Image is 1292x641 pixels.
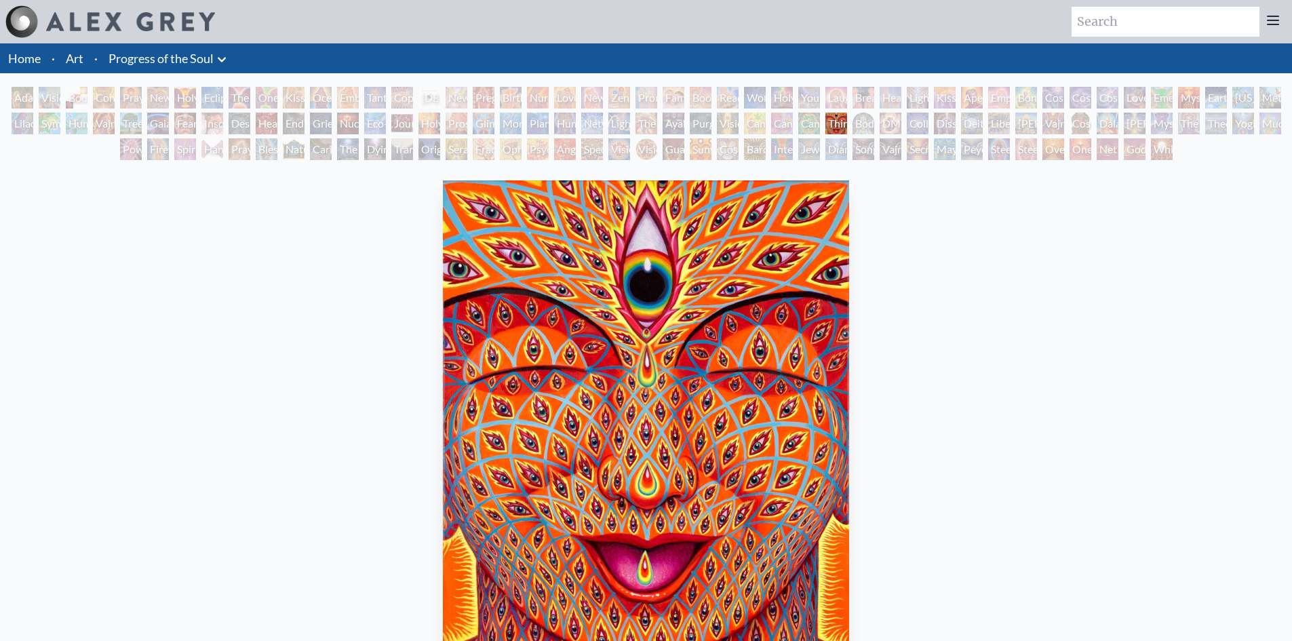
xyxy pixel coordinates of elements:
div: Zena Lotus [608,87,630,109]
div: One [1070,138,1091,160]
div: Newborn [446,87,467,109]
div: Insomnia [201,113,223,134]
div: Collective Vision [907,113,928,134]
div: Planetary Prayers [527,113,549,134]
div: Adam & Eve [12,87,33,109]
div: Birth [500,87,522,109]
div: Despair [229,113,250,134]
div: Cannabis Mudra [744,113,766,134]
div: Interbeing [771,138,793,160]
div: Psychomicrograph of a Fractal Paisley Cherub Feather Tip [527,138,549,160]
div: Eco-Atlas [364,113,386,134]
div: Journey of the Wounded Healer [391,113,413,134]
div: Lightweaver [907,87,928,109]
div: Networks [581,113,603,134]
div: Liberation Through Seeing [988,113,1010,134]
div: Tree & Person [120,113,142,134]
div: Dalai Lama [1097,113,1118,134]
input: Search [1072,7,1259,37]
div: Boo-boo [690,87,711,109]
div: Ophanic Eyelash [500,138,522,160]
div: Fear [174,113,196,134]
div: Holy Fire [418,113,440,134]
div: Vajra Horse [93,113,115,134]
div: Body, Mind, Spirit [66,87,87,109]
div: Love is a Cosmic Force [1124,87,1146,109]
div: Monochord [500,113,522,134]
div: Sunyata [690,138,711,160]
a: Home [8,51,41,66]
div: Empowerment [988,87,1010,109]
div: Holy Grail [174,87,196,109]
div: Praying [120,87,142,109]
div: Gaia [147,113,169,134]
a: Progress of the Soul [109,49,214,68]
div: Nature of Mind [283,138,305,160]
div: New Man New Woman [147,87,169,109]
div: Cosmic [DEMOGRAPHIC_DATA] [1070,113,1091,134]
div: Hands that See [201,138,223,160]
div: Diamond Being [825,138,847,160]
div: Lightworker [608,113,630,134]
div: Net of Being [1097,138,1118,160]
div: Purging [690,113,711,134]
li: · [46,43,60,73]
div: Family [663,87,684,109]
div: The Soul Finds It's Way [337,138,359,160]
div: Dying [364,138,386,160]
div: Praying Hands [229,138,250,160]
div: Vision Tree [717,113,739,134]
div: Nuclear Crucifixion [337,113,359,134]
div: Eclipse [201,87,223,109]
div: One Taste [256,87,277,109]
div: Vajra Guru [1042,113,1064,134]
div: Firewalking [147,138,169,160]
div: Emerald Grail [1151,87,1173,109]
div: Copulating [391,87,413,109]
div: Cosmic Creativity [1042,87,1064,109]
div: Blessing Hand [256,138,277,160]
div: Promise [635,87,657,109]
div: Nursing [527,87,549,109]
div: Metamorphosis [1259,87,1281,109]
div: Jewel Being [798,138,820,160]
div: Cosmic Lovers [1097,87,1118,109]
div: Breathing [853,87,874,109]
div: Endarkenment [283,113,305,134]
div: Young & Old [798,87,820,109]
div: Grieving [310,113,332,134]
div: Cosmic Elf [717,138,739,160]
div: Theologue [1205,113,1227,134]
div: Ocean of Love Bliss [310,87,332,109]
div: [PERSON_NAME] [1124,113,1146,134]
div: Cannabis Sutra [771,113,793,134]
div: Secret Writing Being [907,138,928,160]
div: Spirit Animates the Flesh [174,138,196,160]
div: [US_STATE] Song [1232,87,1254,109]
div: Angel Skin [554,138,576,160]
div: Aperture [961,87,983,109]
div: New Family [581,87,603,109]
div: Third Eye Tears of Joy [825,113,847,134]
div: Godself [1124,138,1146,160]
div: The Shulgins and their Alchemical Angels [635,113,657,134]
div: Earth Energies [1205,87,1227,109]
div: Bond [1015,87,1037,109]
div: [DEMOGRAPHIC_DATA] Embryo [418,87,440,109]
div: Dissectional Art for Tool's Lateralus CD [934,113,956,134]
div: Mudra [1259,113,1281,134]
div: Cannabacchus [798,113,820,134]
div: Wonder [744,87,766,109]
div: Steeplehead 2 [1015,138,1037,160]
div: Original Face [418,138,440,160]
div: White Light [1151,138,1173,160]
div: Spectral Lotus [581,138,603,160]
div: Reading [717,87,739,109]
div: Prostration [446,113,467,134]
div: Symbiosis: Gall Wasp & Oak Tree [39,113,60,134]
div: Visionary Origin of Language [39,87,60,109]
div: Caring [310,138,332,160]
div: Lilacs [12,113,33,134]
div: Contemplation [93,87,115,109]
div: Transfiguration [391,138,413,160]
